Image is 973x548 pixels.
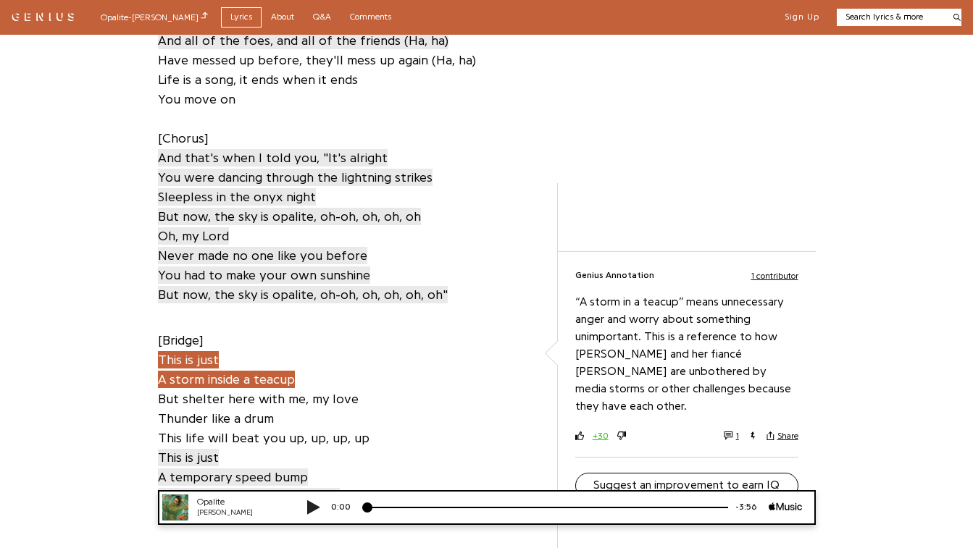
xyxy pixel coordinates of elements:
img: love.png [32,130,45,143]
img: wow.png [20,130,33,143]
a: And all of the foes, and all of the friends (Ha, ha) [158,30,448,50]
button: Share [767,431,798,441]
div: Opalite - [PERSON_NAME] [101,10,208,24]
a: 2.5k 122 Comments Like Comment Learn More [4,123,214,180]
a: About [262,7,304,27]
div: [PERSON_NAME] [51,17,138,28]
span: Comment [67,156,118,171]
a: Lyrics [221,7,262,27]
img: like.png [9,130,22,143]
span: 2.5k [45,131,69,146]
input: Search lyrics & more [837,11,945,23]
p: “A storm in a teacup” means unnecessary anger and worry about something unimportant. This is a re... [575,293,798,415]
div: × [1,1,18,21]
button: 1 [724,431,739,441]
a: And that's when I told you, "It's alrightYou were dancing through the lightning strikesSleepless ... [158,148,448,304]
button: 1 contributor [751,269,798,282]
span: Like [22,156,46,171]
span: This is just A storm inside a teacup [158,351,295,388]
span: This is just A temporary speed bump But failure brings you freedom And I can bring you love, love... [158,449,440,525]
a: This is justA temporary speed bumpBut failure brings you freedomAnd I can bring you love, love, l... [158,447,440,526]
svg: upvote [575,431,584,440]
svg: downvote [617,431,626,440]
span: Share [777,431,798,441]
span: 1 [736,431,739,441]
div: -3:56 [582,11,622,23]
a: Q&A [304,7,341,27]
iframe: Advertisement [571,198,803,234]
button: +30 [593,430,609,442]
span: Genius Annotation [575,269,654,282]
span: And that's when I told you, "It's alright You were dancing through the lightning strikes Sleeples... [158,149,448,303]
div: Opalite [51,6,138,18]
a: Comments [341,7,401,27]
button: Sign Up [785,12,819,23]
img: 72x72bb.jpg [16,4,42,30]
span: 122 Comments [109,131,214,146]
span: Learn More [147,156,206,171]
button: Suggest an improvement to earn IQ [575,473,798,499]
a: This is justA storm inside a teacup [158,350,295,389]
span: And all of the foes, and all of the friends (Ha, ha) [158,32,448,49]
